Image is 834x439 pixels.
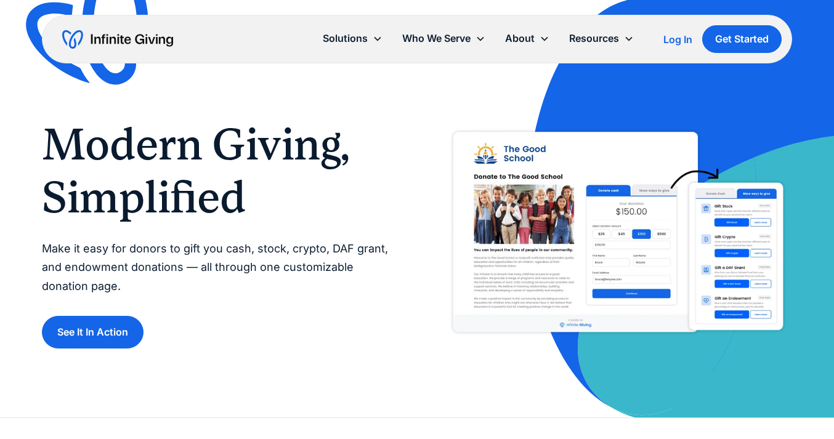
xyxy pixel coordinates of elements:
[42,240,392,296] p: Make it easy for donors to gift you cash, stock, crypto, DAF grant, and endowment donations — all...
[505,30,535,47] div: About
[495,25,559,52] div: About
[62,30,173,49] a: home
[313,25,392,52] div: Solutions
[702,25,782,53] a: Get Started
[663,34,692,44] div: Log In
[402,30,471,47] div: Who We Serve
[569,30,619,47] div: Resources
[663,32,692,47] a: Log In
[42,118,392,225] h1: Modern Giving, Simplified
[323,30,368,47] div: Solutions
[559,25,644,52] div: Resources
[392,25,495,52] div: Who We Serve
[42,316,144,348] a: See It In Action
